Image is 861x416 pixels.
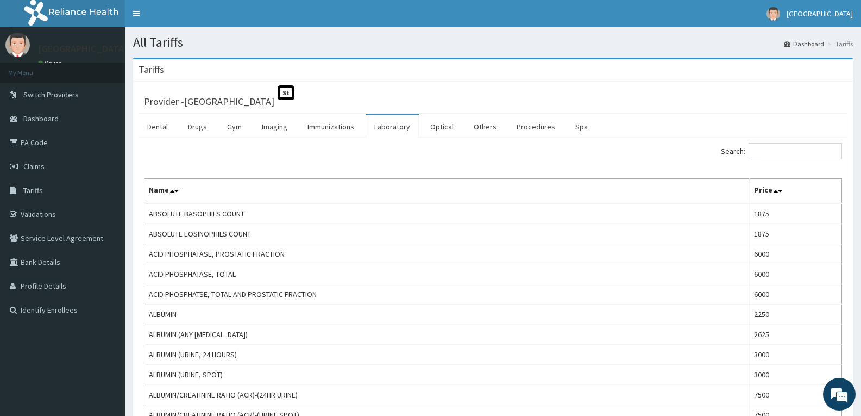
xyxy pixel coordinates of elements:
td: 7500 [749,385,841,405]
span: St [278,85,294,100]
td: ACID PHOSPHATASE, PROSTATIC FRACTION [144,244,750,264]
td: 2625 [749,325,841,345]
a: Dashboard [784,39,824,48]
h3: Tariffs [139,65,164,74]
span: Dashboard [23,114,59,123]
a: Immunizations [299,115,363,138]
td: 1875 [749,203,841,224]
td: ABSOLUTE BASOPHILS COUNT [144,203,750,224]
img: User Image [766,7,780,21]
td: ACID PHOSPHATSE, TOTAL AND PROSTATIC FRACTION [144,284,750,305]
td: 6000 [749,264,841,284]
td: 6000 [749,244,841,264]
span: Claims [23,162,45,171]
a: Dental [139,115,177,138]
th: Price [749,179,841,204]
a: Others [465,115,505,138]
td: 1875 [749,224,841,244]
h3: Provider - [GEOGRAPHIC_DATA] [144,97,274,107]
td: ALBUMIN (URINE, 24 HOURS) [144,345,750,365]
td: 3000 [749,345,841,365]
a: Imaging [253,115,296,138]
a: Spa [567,115,596,138]
td: ALBUMIN [144,305,750,325]
td: ABSOLUTE EOSINOPHILS COUNT [144,224,750,244]
a: Laboratory [366,115,419,138]
span: Tariffs [23,185,43,195]
span: Switch Providers [23,90,79,100]
input: Search: [749,143,842,159]
a: Optical [422,115,462,138]
th: Name [144,179,750,204]
td: 6000 [749,284,841,305]
td: ALBUMIN (ANY [MEDICAL_DATA]) [144,325,750,345]
span: [GEOGRAPHIC_DATA] [787,9,853,18]
td: 2250 [749,305,841,325]
a: Drugs [179,115,216,138]
td: ALBUMIN (URINE, SPOT) [144,365,750,385]
p: [GEOGRAPHIC_DATA] [38,44,128,54]
h1: All Tariffs [133,35,853,49]
td: ALBUMIN/CREATININE RATIO (ACR)-(24HR URINE) [144,385,750,405]
li: Tariffs [825,39,853,48]
td: 3000 [749,365,841,385]
img: User Image [5,33,30,57]
a: Online [38,59,64,67]
label: Search: [721,143,842,159]
td: ACID PHOSPHATASE, TOTAL [144,264,750,284]
a: Procedures [508,115,564,138]
a: Gym [218,115,250,138]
